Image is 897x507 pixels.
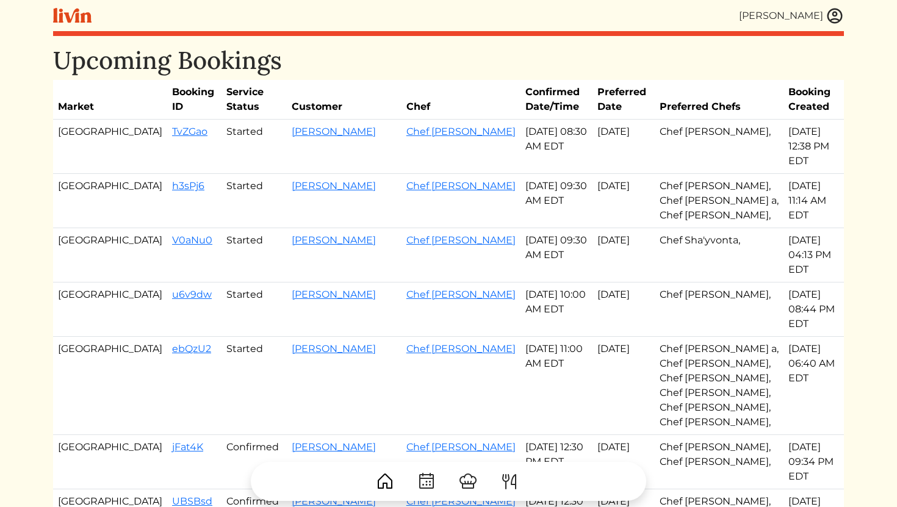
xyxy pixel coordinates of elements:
td: Chef [PERSON_NAME] a, Chef [PERSON_NAME], Chef [PERSON_NAME], Chef [PERSON_NAME], Chef [PERSON_NA... [655,337,784,435]
td: [DATE] 09:30 AM EDT [521,228,593,282]
img: CalendarDots-5bcf9d9080389f2a281d69619e1c85352834be518fbc73d9501aef674afc0d57.svg [417,472,436,491]
td: [DATE] 12:38 PM EDT [784,120,844,174]
th: Service Status [222,80,287,120]
td: [GEOGRAPHIC_DATA] [53,435,167,489]
td: [DATE] 08:30 AM EDT [521,120,593,174]
a: TvZGao [172,126,207,137]
td: [DATE] [593,435,655,489]
a: Chef [PERSON_NAME] [406,495,516,507]
th: Booking Created [784,80,844,120]
h1: Upcoming Bookings [53,46,844,75]
a: Chef [PERSON_NAME] [406,234,516,246]
th: Market [53,80,167,120]
td: [DATE] 12:30 PM EDT [521,435,593,489]
td: [DATE] 11:00 AM EDT [521,337,593,435]
a: [PERSON_NAME] [292,180,376,192]
a: [PERSON_NAME] [292,343,376,354]
td: [GEOGRAPHIC_DATA] [53,120,167,174]
td: Chef [PERSON_NAME], [655,120,784,174]
td: [DATE] 09:30 AM EDT [521,174,593,228]
a: Chef [PERSON_NAME] [406,180,516,192]
a: Chef [PERSON_NAME] [406,441,516,453]
th: Booking ID [167,80,222,120]
a: ebQzU2 [172,343,211,354]
th: Customer [287,80,402,120]
img: livin-logo-a0d97d1a881af30f6274990eb6222085a2533c92bbd1e4f22c21b4f0d0e3210c.svg [53,8,92,23]
td: Started [222,120,287,174]
th: Preferred Date [593,80,655,120]
a: [PERSON_NAME] [292,234,376,246]
td: Started [222,174,287,228]
td: [DATE] [593,337,655,435]
td: [DATE] 10:00 AM EDT [521,282,593,337]
td: [DATE] [593,174,655,228]
th: Chef [402,80,521,120]
a: [PERSON_NAME] [292,289,376,300]
td: [DATE] 08:44 PM EDT [784,282,844,337]
td: Chef [PERSON_NAME], [655,282,784,337]
a: [PERSON_NAME] [292,126,376,137]
td: [GEOGRAPHIC_DATA] [53,174,167,228]
td: [DATE] [593,228,655,282]
a: jFat4K [172,441,203,453]
img: House-9bf13187bcbb5817f509fe5e7408150f90897510c4275e13d0d5fca38e0b5951.svg [375,472,395,491]
td: [DATE] [593,120,655,174]
td: [GEOGRAPHIC_DATA] [53,282,167,337]
img: ForkKnife-55491504ffdb50bab0c1e09e7649658475375261d09fd45db06cec23bce548bf.svg [500,472,519,491]
td: Confirmed [222,435,287,489]
td: [DATE] 04:13 PM EDT [784,228,844,282]
td: Started [222,337,287,435]
th: Confirmed Date/Time [521,80,593,120]
td: Chef [PERSON_NAME], Chef [PERSON_NAME] a, Chef [PERSON_NAME], [655,174,784,228]
td: [DATE] 09:34 PM EDT [784,435,844,489]
a: UBSBsd [172,495,212,507]
div: [PERSON_NAME] [739,9,823,23]
td: [DATE] 11:14 AM EDT [784,174,844,228]
a: Chef [PERSON_NAME] [406,126,516,137]
a: h3sPj6 [172,180,204,192]
td: [GEOGRAPHIC_DATA] [53,337,167,435]
a: [PERSON_NAME] [292,441,376,453]
a: u6v9dw [172,289,212,300]
td: Started [222,282,287,337]
td: [DATE] [593,282,655,337]
td: Started [222,228,287,282]
img: user_account-e6e16d2ec92f44fc35f99ef0dc9cddf60790bfa021a6ecb1c896eb5d2907b31c.svg [826,7,844,25]
td: Chef [PERSON_NAME], Chef [PERSON_NAME], [655,435,784,489]
a: Chef [PERSON_NAME] [406,289,516,300]
td: [DATE] 06:40 AM EDT [784,337,844,435]
a: V0aNu0 [172,234,212,246]
th: Preferred Chefs [655,80,784,120]
img: ChefHat-a374fb509e4f37eb0702ca99f5f64f3b6956810f32a249b33092029f8484b388.svg [458,472,478,491]
td: [GEOGRAPHIC_DATA] [53,228,167,282]
a: Chef [PERSON_NAME] [406,343,516,354]
td: Chef Sha'yvonta, [655,228,784,282]
a: [PERSON_NAME] [292,495,376,507]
